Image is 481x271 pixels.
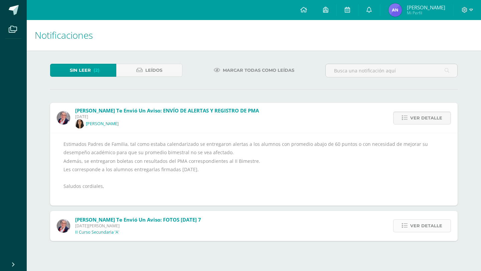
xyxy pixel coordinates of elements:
[75,230,119,235] p: II Curso Secundaria 'A'
[326,64,457,77] input: Busca una notificación aquí
[75,223,201,229] span: [DATE][PERSON_NAME]
[50,64,116,77] a: Sin leer(2)
[57,219,70,233] img: 15bf26a1c9722b28f38a42960c1b05ea.png
[407,4,445,11] span: [PERSON_NAME]
[410,220,442,232] span: Ver detalle
[75,119,84,128] img: a6b0097260b04147e6315c3b2e2b082f.png
[86,121,119,126] p: [PERSON_NAME]
[410,112,442,124] span: Ver detalle
[70,64,91,76] span: Sin leer
[75,107,259,114] span: [PERSON_NAME] te envió un aviso: ENVÍO DE ALERTAS Y REGISTRO DE PMA
[407,10,445,16] span: Mi Perfil
[145,64,162,76] span: Leídos
[35,29,93,41] span: Notificaciones
[388,3,402,17] img: 0fc6969d28a7526e8366239ad004f112.png
[205,64,303,77] a: Marcar todas como leídas
[75,114,259,119] span: [DATE]
[75,216,201,223] span: [PERSON_NAME] te envió un aviso: FOTOS [DATE] 7
[57,111,70,124] img: 15bf26a1c9722b28f38a42960c1b05ea.png
[223,64,294,76] span: Marcar todas como leídas
[94,64,100,76] span: (2)
[63,140,444,199] div: Estimados Padres de Familia, tal como estaba calendarizado se entregaron alertas a los alumnos co...
[116,64,182,77] a: Leídos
